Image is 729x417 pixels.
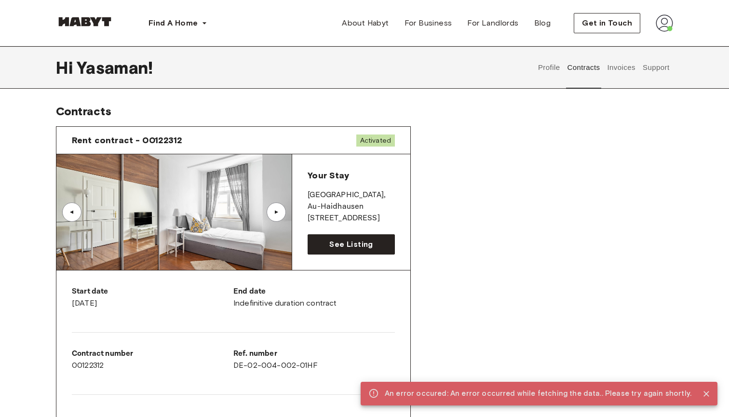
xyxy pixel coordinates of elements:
[308,170,349,181] span: Your Stay
[574,13,640,33] button: Get in Touch
[334,13,396,33] a: About Habyt
[459,13,526,33] a: For Landlords
[72,135,183,146] span: Rent contract - 00122312
[534,46,673,89] div: user profile tabs
[72,286,233,297] p: Start date
[329,239,373,250] span: See Listing
[356,135,395,147] span: Activated
[56,104,111,118] span: Contracts
[641,46,671,89] button: Support
[656,14,673,32] img: avatar
[405,17,452,29] span: For Business
[385,385,691,403] div: An error occured: An error occurred while fetching the data.. Please try again shortly.
[72,348,233,371] div: 00122312
[233,348,395,360] p: Ref. number
[56,154,292,270] img: Image of the room
[582,17,632,29] span: Get in Touch
[526,13,559,33] a: Blog
[308,234,395,255] a: See Listing
[308,213,395,224] p: [STREET_ADDRESS]
[271,209,281,215] div: ▲
[606,46,636,89] button: Invoices
[72,286,233,309] div: [DATE]
[67,209,77,215] div: ▲
[141,13,215,33] button: Find A Home
[233,286,395,309] div: Indefinitive duration contract
[534,17,551,29] span: Blog
[56,57,77,78] span: Hi
[537,46,561,89] button: Profile
[148,17,198,29] span: Find A Home
[566,46,601,89] button: Contracts
[56,17,114,27] img: Habyt
[77,57,153,78] span: Yasaman !
[342,17,389,29] span: About Habyt
[72,348,233,360] p: Contract number
[233,348,395,371] div: DE-02-004-002-01HF
[699,387,714,401] button: Close
[397,13,460,33] a: For Business
[308,189,395,213] p: [GEOGRAPHIC_DATA] , Au-Haidhausen
[467,17,518,29] span: For Landlords
[233,286,395,297] p: End date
